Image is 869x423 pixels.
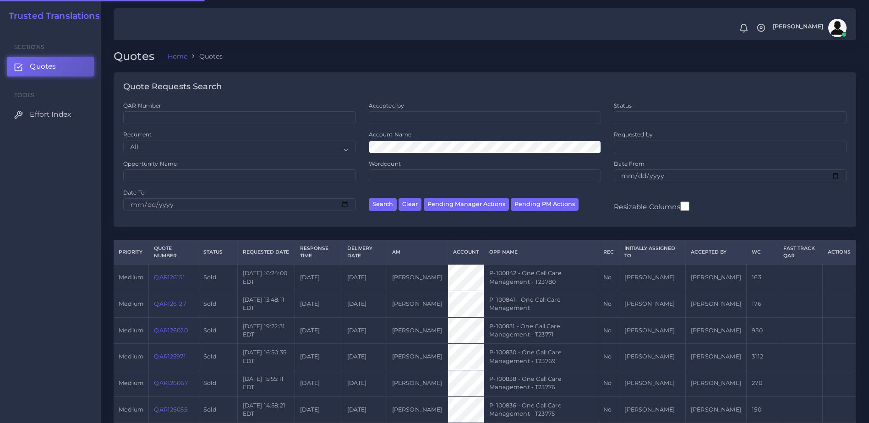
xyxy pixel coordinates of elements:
th: Fast Track QAR [778,240,822,264]
a: [PERSON_NAME]avatar [768,19,850,37]
th: WC [747,240,778,264]
span: medium [119,327,143,334]
a: Trusted Translations [2,11,100,22]
span: Effort Index [30,109,71,119]
span: medium [119,353,143,360]
label: Recurrent [123,130,152,138]
th: Status [198,240,237,264]
td: Sold [198,396,237,423]
span: medium [119,300,143,307]
label: Date To [123,189,145,196]
td: No [598,291,619,317]
h2: Quotes [114,50,161,63]
a: Home [168,52,188,61]
th: Initially Assigned to [619,240,686,264]
td: [PERSON_NAME] [619,396,686,423]
a: QAR126151 [154,274,185,281]
th: REC [598,240,619,264]
td: [PERSON_NAME] [387,370,448,396]
td: 150 [747,396,778,423]
td: [DATE] [342,396,387,423]
td: [PERSON_NAME] [685,344,746,370]
td: P-100838 - One Call Care Management - T23776 [484,370,598,396]
td: P-100836 - One Call Care Management - T23775 [484,396,598,423]
label: Account Name [369,130,412,138]
td: [PERSON_NAME] [387,344,448,370]
a: Quotes [7,57,94,76]
span: medium [119,406,143,413]
td: [DATE] [342,370,387,396]
span: [PERSON_NAME] [773,24,823,30]
button: Pending PM Actions [511,198,579,211]
td: 3112 [747,344,778,370]
td: No [598,344,619,370]
td: [DATE] 16:50:35 EDT [237,344,295,370]
td: Sold [198,317,237,344]
td: P-100841 - One Call Care Management [484,291,598,317]
th: Quote Number [149,240,198,264]
td: [PERSON_NAME] [387,264,448,291]
a: QAR125971 [154,353,186,360]
button: Search [369,198,397,211]
label: Wordcount [369,160,401,168]
span: Sections [14,43,44,50]
label: QAR Number [123,102,161,109]
span: Quotes [30,61,56,71]
td: Sold [198,291,237,317]
td: [PERSON_NAME] [619,291,686,317]
h4: Quote Requests Search [123,82,222,92]
td: Sold [198,264,237,291]
td: [PERSON_NAME] [685,396,746,423]
td: [DATE] [295,370,342,396]
th: Accepted by [685,240,746,264]
td: [PERSON_NAME] [619,317,686,344]
td: 163 [747,264,778,291]
td: No [598,317,619,344]
th: Delivery Date [342,240,387,264]
td: [DATE] 14:58:21 EDT [237,396,295,423]
td: Sold [198,370,237,396]
a: QAR126067 [154,380,187,386]
button: Clear [399,198,421,211]
td: 176 [747,291,778,317]
td: [PERSON_NAME] [619,264,686,291]
a: Effort Index [7,105,94,124]
td: [PERSON_NAME] [387,317,448,344]
label: Requested by [614,130,653,138]
span: medium [119,274,143,281]
label: Status [614,102,632,109]
td: [DATE] [295,344,342,370]
label: Resizable Columns [614,201,689,212]
th: Response Time [295,240,342,264]
td: [DATE] 19:22:31 EDT [237,317,295,344]
a: QAR126055 [154,406,187,413]
td: [DATE] [342,291,387,317]
td: [DATE] [295,396,342,423]
td: [PERSON_NAME] [387,291,448,317]
th: Opp Name [484,240,598,264]
td: No [598,396,619,423]
th: Priority [114,240,149,264]
td: P-100831 - One Call Care Management - T23771 [484,317,598,344]
td: No [598,370,619,396]
td: [PERSON_NAME] [685,317,746,344]
td: [PERSON_NAME] [685,370,746,396]
th: Actions [822,240,856,264]
td: 270 [747,370,778,396]
button: Pending Manager Actions [424,198,509,211]
span: Tools [14,92,35,98]
td: [PERSON_NAME] [387,396,448,423]
td: [PERSON_NAME] [685,291,746,317]
th: Account [448,240,484,264]
img: avatar [828,19,847,37]
label: Accepted by [369,102,404,109]
td: [DATE] [295,291,342,317]
td: [DATE] 15:55:11 EDT [237,370,295,396]
td: 950 [747,317,778,344]
td: Sold [198,344,237,370]
td: [DATE] [295,264,342,291]
th: AM [387,240,448,264]
td: [DATE] 16:24:00 EDT [237,264,295,291]
th: Requested Date [237,240,295,264]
